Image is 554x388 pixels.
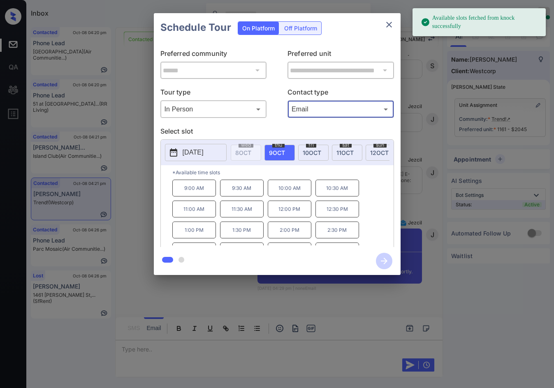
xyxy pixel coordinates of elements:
[268,242,311,259] p: 4:00 PM
[366,145,396,161] div: date-select
[303,149,321,156] span: 10 OCT
[220,242,264,259] p: 3:30 PM
[172,242,216,259] p: 3:00 PM
[336,149,354,156] span: 11 OCT
[264,145,295,161] div: date-select
[370,149,389,156] span: 12 OCT
[162,102,265,116] div: In Person
[287,87,394,100] p: Contact type
[160,87,267,100] p: Tour type
[220,180,264,196] p: 9:30 AM
[315,201,359,217] p: 12:30 PM
[287,48,394,62] p: Preferred unit
[165,144,227,161] button: [DATE]
[298,145,329,161] div: date-select
[160,126,394,139] p: Select slot
[306,143,316,148] span: fri
[272,143,285,148] span: thu
[172,180,216,196] p: 9:00 AM
[381,16,397,33] button: close
[160,48,267,62] p: Preferred community
[421,11,539,34] div: Available slots fetched from knock successfully
[340,143,352,148] span: sat
[315,180,359,196] p: 10:30 AM
[220,222,264,238] p: 1:30 PM
[172,201,216,217] p: 11:00 AM
[220,201,264,217] p: 11:30 AM
[269,149,285,156] span: 9 OCT
[238,22,279,35] div: On Platform
[268,201,311,217] p: 12:00 PM
[290,102,392,116] div: Email
[154,13,238,42] h2: Schedule Tour
[268,222,311,238] p: 2:00 PM
[373,143,387,148] span: sun
[183,148,204,157] p: [DATE]
[315,222,359,238] p: 2:30 PM
[172,222,216,238] p: 1:00 PM
[371,250,397,272] button: btn-next
[280,22,321,35] div: Off Platform
[332,145,362,161] div: date-select
[315,242,359,259] p: 4:30 PM
[268,180,311,196] p: 10:00 AM
[172,165,394,180] p: *Available time slots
